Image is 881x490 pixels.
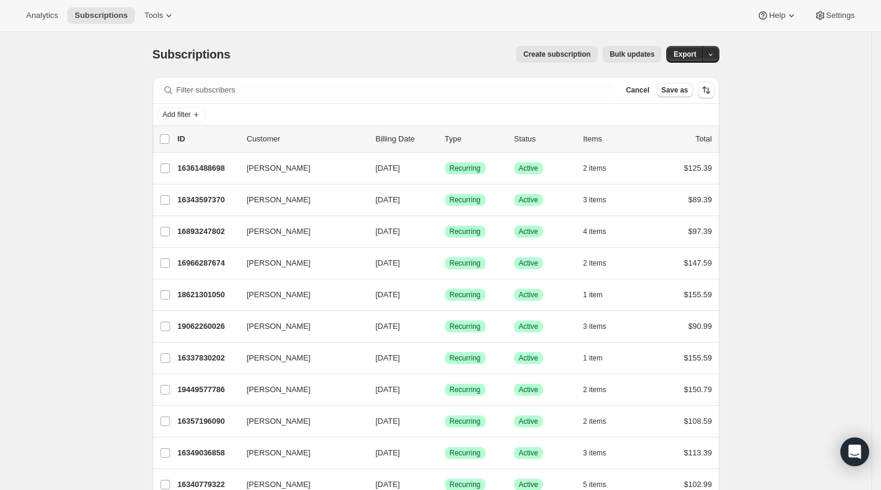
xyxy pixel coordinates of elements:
span: [PERSON_NAME] [247,257,311,269]
button: Sort the results [698,82,715,98]
span: 1 item [583,353,603,363]
span: Recurring [450,417,481,426]
span: Create subscription [523,50,591,59]
span: [DATE] [376,322,400,331]
span: $155.59 [684,353,712,362]
span: $108.59 [684,417,712,426]
span: Help [769,11,785,20]
span: [PERSON_NAME] [247,289,311,301]
span: [PERSON_NAME] [247,226,311,238]
span: Active [519,290,539,300]
p: 16349036858 [178,447,237,459]
button: [PERSON_NAME] [240,222,359,241]
span: Recurring [450,322,481,331]
div: 19062260026[PERSON_NAME][DATE]SuccessRecurringSuccessActive3 items$90.99 [178,318,712,335]
button: 4 items [583,223,620,240]
span: Active [519,385,539,395]
button: [PERSON_NAME] [240,380,359,399]
p: 19449577786 [178,384,237,396]
div: 16357196090[PERSON_NAME][DATE]SuccessRecurringSuccessActive2 items$108.59 [178,413,712,430]
button: 1 item [583,350,616,366]
button: 2 items [583,381,620,398]
span: [PERSON_NAME] [247,415,311,427]
span: Recurring [450,290,481,300]
button: Tools [137,7,182,24]
span: Recurring [450,385,481,395]
button: Analytics [19,7,65,24]
button: [PERSON_NAME] [240,190,359,209]
span: [PERSON_NAME] [247,320,311,332]
span: [DATE] [376,448,400,457]
span: $90.99 [688,322,712,331]
button: Subscriptions [67,7,135,24]
span: $125.39 [684,164,712,172]
span: $155.59 [684,290,712,299]
span: 2 items [583,258,607,268]
p: 18621301050 [178,289,237,301]
div: 18621301050[PERSON_NAME][DATE]SuccessRecurringSuccessActive1 item$155.59 [178,286,712,303]
span: Recurring [450,227,481,236]
button: 3 items [583,318,620,335]
p: 16343597370 [178,194,237,206]
span: [DATE] [376,385,400,394]
span: [PERSON_NAME] [247,352,311,364]
button: 3 items [583,192,620,208]
button: [PERSON_NAME] [240,159,359,178]
p: 19062260026 [178,320,237,332]
span: Recurring [450,164,481,173]
span: $147.59 [684,258,712,267]
button: [PERSON_NAME] [240,412,359,431]
button: 2 items [583,413,620,430]
span: [DATE] [376,290,400,299]
div: 16966287674[PERSON_NAME][DATE]SuccessRecurringSuccessActive2 items$147.59 [178,255,712,272]
p: 16337830202 [178,352,237,364]
div: 16349036858[PERSON_NAME][DATE]SuccessRecurringSuccessActive3 items$113.39 [178,445,712,461]
button: [PERSON_NAME] [240,317,359,336]
p: 16361488698 [178,162,237,174]
span: Active [519,322,539,331]
div: Open Intercom Messenger [840,437,869,466]
button: [PERSON_NAME] [240,285,359,304]
span: $97.39 [688,227,712,236]
button: Settings [807,7,862,24]
span: Cancel [626,85,649,95]
span: Settings [826,11,855,20]
span: Active [519,227,539,236]
span: 2 items [583,417,607,426]
div: IDCustomerBilling DateTypeStatusItemsTotal [178,133,712,145]
span: Recurring [450,353,481,363]
span: Active [519,258,539,268]
span: [DATE] [376,195,400,204]
span: 2 items [583,164,607,173]
span: Active [519,448,539,458]
button: Add filter [157,107,205,122]
div: Items [583,133,643,145]
span: Active [519,417,539,426]
span: Tools [144,11,163,20]
span: $102.99 [684,480,712,489]
span: Active [519,480,539,489]
span: $113.39 [684,448,712,457]
span: Recurring [450,195,481,205]
span: [DATE] [376,480,400,489]
span: Analytics [26,11,58,20]
button: [PERSON_NAME] [240,349,359,368]
span: [DATE] [376,417,400,426]
button: [PERSON_NAME] [240,254,359,273]
button: Help [750,7,804,24]
span: $89.39 [688,195,712,204]
button: Bulk updates [602,46,661,63]
p: Total [695,133,712,145]
p: 16893247802 [178,226,237,238]
span: Subscriptions [75,11,128,20]
span: $150.79 [684,385,712,394]
span: 3 items [583,322,607,331]
button: Cancel [621,83,654,97]
span: Active [519,195,539,205]
button: 3 items [583,445,620,461]
span: [DATE] [376,164,400,172]
p: Billing Date [376,133,435,145]
span: [PERSON_NAME] [247,384,311,396]
p: 16357196090 [178,415,237,427]
span: Bulk updates [610,50,654,59]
